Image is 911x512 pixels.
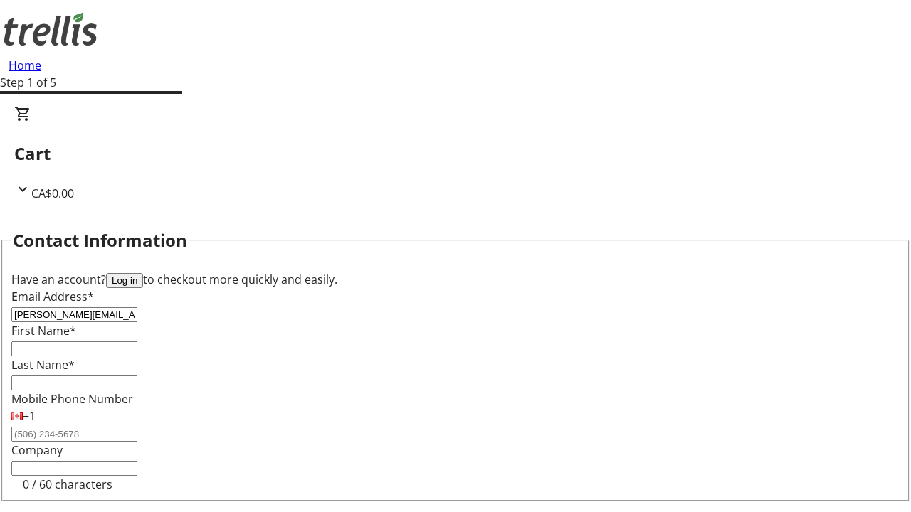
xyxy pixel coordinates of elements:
[11,289,94,304] label: Email Address*
[11,391,133,407] label: Mobile Phone Number
[13,228,187,253] h2: Contact Information
[11,271,900,288] div: Have an account? to checkout more quickly and easily.
[14,105,897,202] div: CartCA$0.00
[23,476,112,492] tr-character-limit: 0 / 60 characters
[11,427,137,442] input: (506) 234-5678
[11,442,63,458] label: Company
[11,357,75,373] label: Last Name*
[106,273,143,288] button: Log in
[14,141,897,166] h2: Cart
[31,186,74,201] span: CA$0.00
[11,323,76,338] label: First Name*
